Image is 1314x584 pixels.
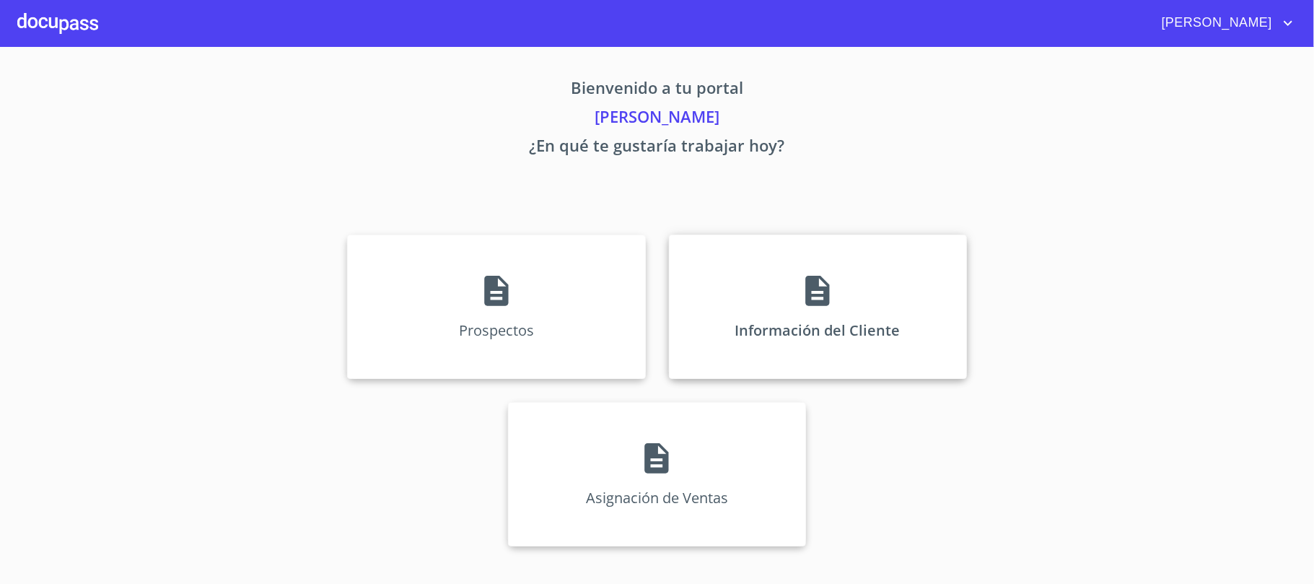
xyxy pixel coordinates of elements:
[1151,12,1297,35] button: account of current user
[735,321,901,340] p: Información del Cliente
[586,488,728,507] p: Asignación de Ventas
[459,321,534,340] p: Prospectos
[213,76,1102,105] p: Bienvenido a tu portal
[213,134,1102,162] p: ¿En qué te gustaría trabajar hoy?
[213,105,1102,134] p: [PERSON_NAME]
[1151,12,1279,35] span: [PERSON_NAME]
